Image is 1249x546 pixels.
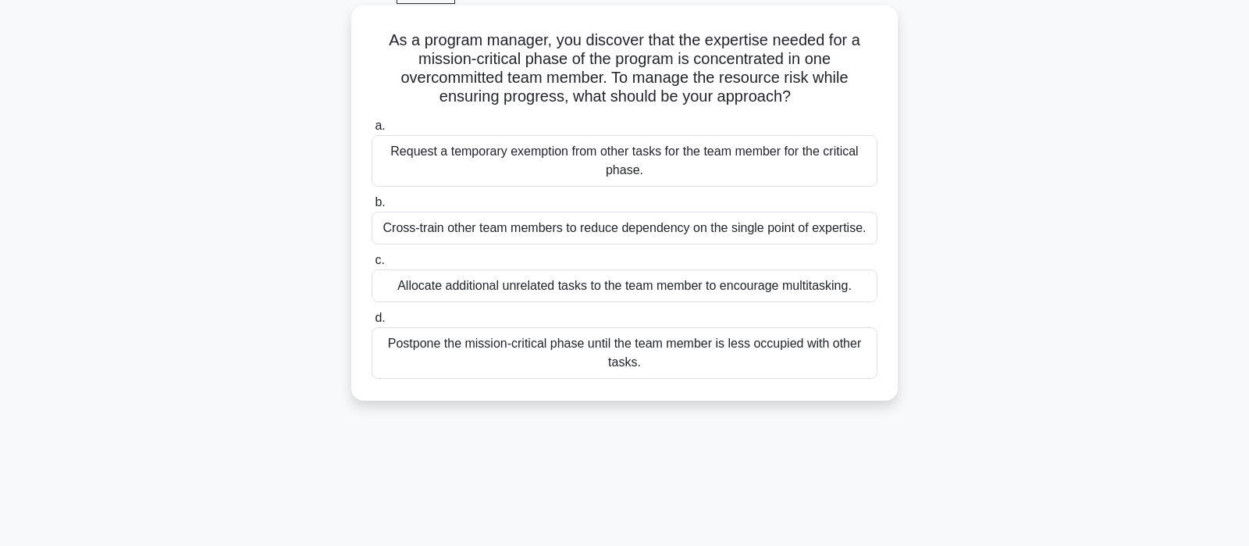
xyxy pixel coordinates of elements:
div: Cross-train other team members to reduce dependency on the single point of expertise. [372,212,877,244]
div: Request a temporary exemption from other tasks for the team member for the critical phase. [372,135,877,187]
span: d. [375,311,385,324]
h5: As a program manager, you discover that the expertise needed for a mission-critical phase of the ... [370,30,879,107]
div: Postpone the mission-critical phase until the team member is less occupied with other tasks. [372,327,877,379]
span: c. [375,253,384,266]
span: b. [375,195,385,209]
div: Allocate additional unrelated tasks to the team member to encourage multitasking. [372,269,877,302]
span: a. [375,119,385,132]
